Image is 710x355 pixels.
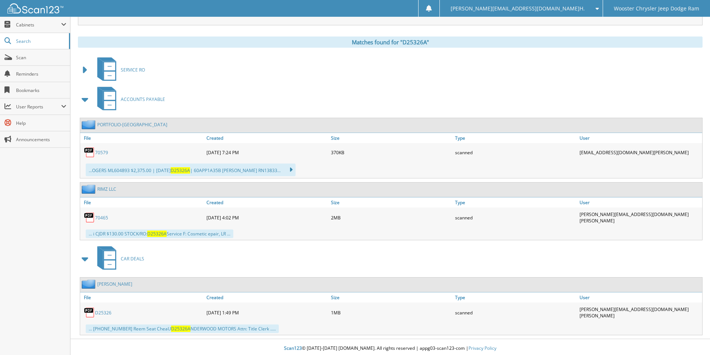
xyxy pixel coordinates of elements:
[16,87,66,93] span: Bookmarks
[95,215,108,221] a: 70465
[84,212,95,223] img: PDF.png
[578,292,702,302] a: User
[78,37,703,48] div: Matches found for "D25326A"
[84,147,95,158] img: PDF.png
[16,71,66,77] span: Reminders
[453,145,578,160] div: scanned
[7,3,63,13] img: scan123-logo-white.svg
[205,145,329,160] div: [DATE] 7:24 PM
[84,307,95,318] img: PDF.png
[93,244,144,273] a: CAR DEALS
[95,310,111,316] a: D25326
[453,292,578,302] a: Type
[121,96,165,102] span: ACCOUNTS PAYABLE
[329,292,454,302] a: Size
[86,164,296,176] div: ...OGERS ML604893 $2,375.00 | [DATE] | 60APP1A35B [PERSON_NAME] RN13833...
[453,133,578,143] a: Type
[82,184,97,194] img: folder2.png
[578,197,702,207] a: User
[97,281,132,287] a: [PERSON_NAME]
[673,319,710,355] iframe: Chat Widget
[205,133,329,143] a: Created
[329,145,454,160] div: 370KB
[205,209,329,226] div: [DATE] 4:02 PM
[97,186,116,192] a: RIMZ LLC
[578,209,702,226] div: [PERSON_NAME][EMAIL_ADDRESS][DOMAIN_NAME] [PERSON_NAME]
[614,6,699,11] span: Wooster Chrysler Jeep Dodge Ram
[80,292,205,302] a: File
[80,133,205,143] a: File
[93,85,165,114] a: ACCOUNTS PAYABLE
[329,197,454,207] a: Size
[93,55,145,85] a: SERVICE RO
[205,304,329,321] div: [DATE] 1:49 PM
[205,197,329,207] a: Created
[451,6,585,11] span: [PERSON_NAME][EMAIL_ADDRESS][DOMAIN_NAME] H.
[329,133,454,143] a: Size
[16,136,66,143] span: Announcements
[16,120,66,126] span: Help
[205,292,329,302] a: Created
[147,231,167,237] span: D25326A
[468,345,496,351] a: Privacy Policy
[171,167,190,174] span: D25326A
[329,209,454,226] div: 2MB
[453,197,578,207] a: Type
[82,120,97,129] img: folder2.png
[578,304,702,321] div: [PERSON_NAME][EMAIL_ADDRESS][DOMAIN_NAME] [PERSON_NAME]
[16,54,66,61] span: Scan
[284,345,302,351] span: Scan123
[16,104,61,110] span: User Reports
[80,197,205,207] a: File
[86,229,233,238] div: ... i CJDR $130.00 STOCK/RO: Service F: Cosmetic epair, LR ...
[95,149,108,156] a: 70579
[453,209,578,226] div: scanned
[121,256,144,262] span: CAR DEALS
[329,304,454,321] div: 1MB
[16,38,65,44] span: Search
[578,145,702,160] div: [EMAIL_ADDRESS][DOMAIN_NAME] [PERSON_NAME]
[121,67,145,73] span: SERVICE RO
[171,326,190,332] span: D25326A
[453,304,578,321] div: scanned
[86,324,279,333] div: ... [PHONE_NUMBER] Reem Seat CheaU NDERWOOD MOTORS Attn: Title Clerk .....
[16,22,61,28] span: Cabinets
[578,133,702,143] a: User
[82,279,97,289] img: folder2.png
[97,121,167,128] a: PORTFOLIO-[GEOGRAPHIC_DATA]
